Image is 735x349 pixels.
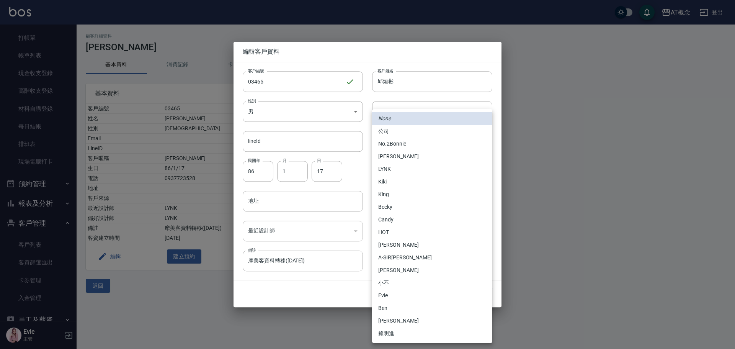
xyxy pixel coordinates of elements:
[378,115,391,123] em: None
[372,125,492,138] li: 公司
[372,315,492,327] li: [PERSON_NAME]
[372,302,492,315] li: Ben
[372,239,492,251] li: [PERSON_NAME]
[372,226,492,239] li: HOT
[372,289,492,302] li: Evie
[372,150,492,163] li: [PERSON_NAME]
[372,188,492,201] li: King
[372,201,492,213] li: Becky
[372,163,492,175] li: LYNK
[372,251,492,264] li: A-SIR[PERSON_NAME]
[372,175,492,188] li: Kiki
[372,327,492,340] li: 賴明進
[372,213,492,226] li: Candy
[372,277,492,289] li: 小不
[372,138,492,150] li: No.2Bonnie
[372,264,492,277] li: [PERSON_NAME]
